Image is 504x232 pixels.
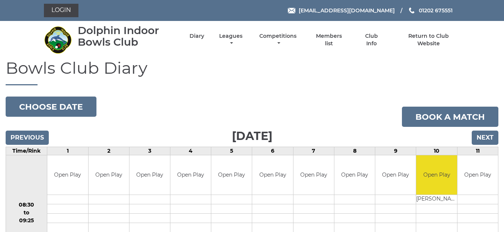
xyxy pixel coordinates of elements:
span: [EMAIL_ADDRESS][DOMAIN_NAME] [299,7,395,14]
td: 7 [293,147,334,155]
td: 1 [47,147,88,155]
td: [PERSON_NAME] [416,195,457,204]
input: Previous [6,131,49,145]
a: Return to Club Website [397,33,460,47]
td: 8 [334,147,375,155]
a: Competitions [258,33,299,47]
h1: Bowls Club Diary [6,59,498,85]
td: Open Play [47,155,88,195]
img: Phone us [409,7,414,13]
a: Book a match [402,107,498,127]
td: 5 [211,147,252,155]
td: Open Play [334,155,375,195]
div: Dolphin Indoor Bowls Club [78,25,176,48]
a: Email [EMAIL_ADDRESS][DOMAIN_NAME] [288,6,395,15]
td: Open Play [293,155,334,195]
td: 2 [88,147,129,155]
td: 11 [457,147,498,155]
a: Leagues [217,33,244,47]
td: Open Play [416,155,457,195]
a: Login [44,4,78,17]
td: Open Play [170,155,211,195]
a: Members list [311,33,346,47]
a: Phone us 01202 675551 [408,6,453,15]
td: 4 [170,147,211,155]
span: 01202 675551 [419,7,453,14]
td: 3 [129,147,170,155]
td: 6 [252,147,293,155]
img: Email [288,8,295,13]
td: 10 [416,147,457,155]
a: Club Info [360,33,384,47]
button: Choose date [6,97,96,117]
td: Open Play [457,155,498,195]
td: Open Play [211,155,252,195]
td: Open Play [89,155,129,195]
input: Next [472,131,498,145]
td: Open Play [129,155,170,195]
td: Open Play [252,155,293,195]
a: Diary [190,33,204,40]
img: Dolphin Indoor Bowls Club [44,26,72,54]
td: 9 [375,147,416,155]
td: Time/Rink [6,147,47,155]
td: Open Play [375,155,416,195]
